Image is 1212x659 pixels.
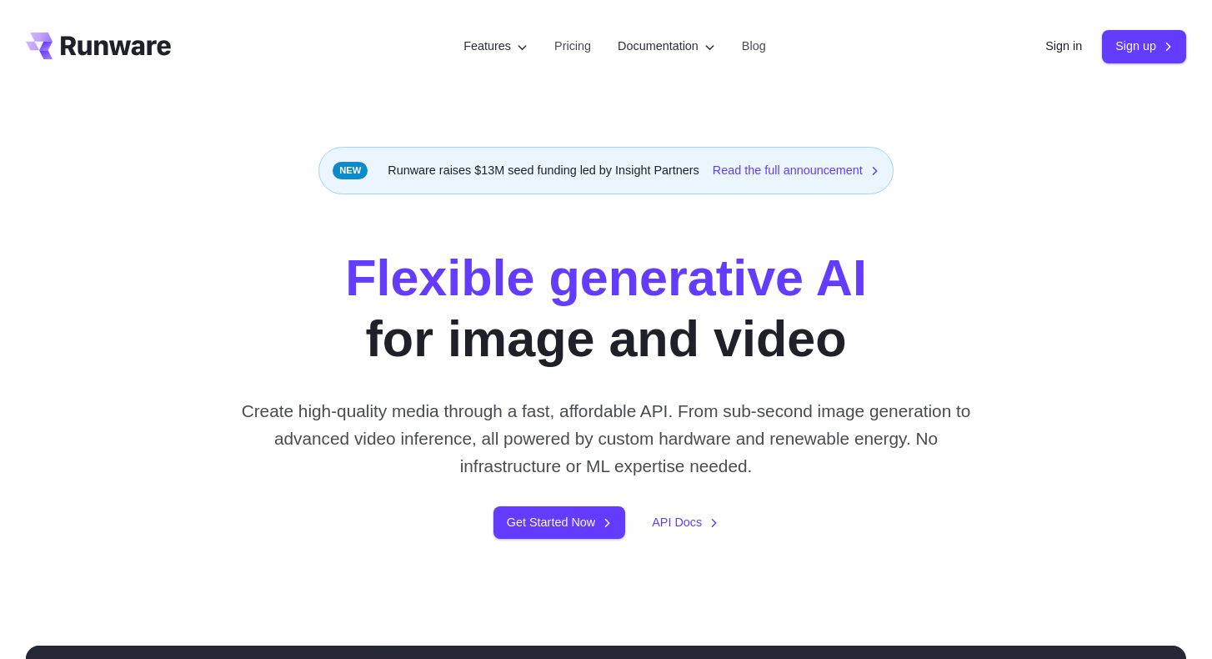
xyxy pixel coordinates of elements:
p: Create high-quality media through a fast, affordable API. From sub-second image generation to adv... [235,397,978,480]
label: Documentation [618,37,715,56]
a: Read the full announcement [713,161,879,180]
a: Go to / [26,33,171,59]
a: Get Started Now [493,506,625,539]
a: Blog [742,37,766,56]
label: Features [463,37,528,56]
a: API Docs [652,513,719,532]
a: Pricing [554,37,591,56]
div: Runware raises $13M seed funding led by Insight Partners [318,147,894,194]
a: Sign up [1102,30,1186,63]
h1: for image and video [345,248,867,370]
a: Sign in [1045,37,1082,56]
strong: Flexible generative AI [345,249,867,306]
